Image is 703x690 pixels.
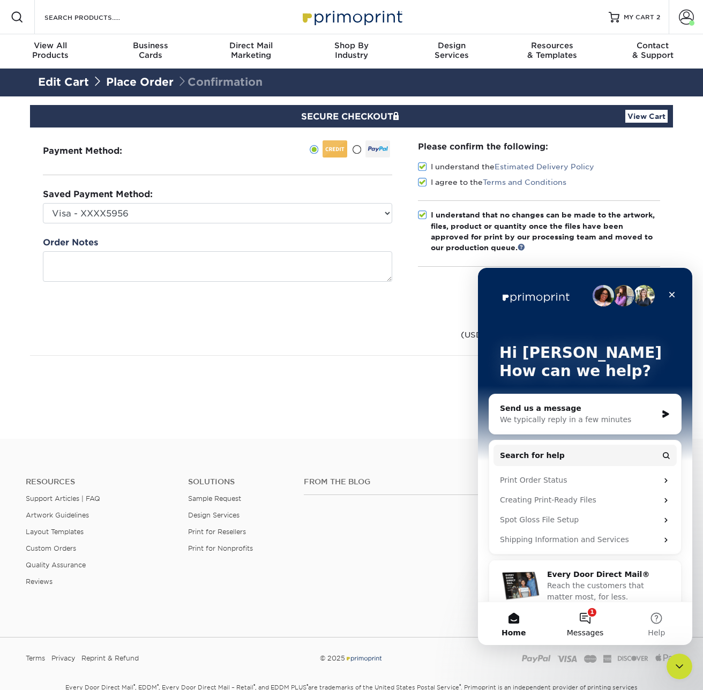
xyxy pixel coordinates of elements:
span: Business [100,41,200,50]
h4: Solutions [188,477,288,486]
a: Artwork Guidelines [26,511,89,519]
a: Custom Orders [26,544,76,552]
label: I agree to the [418,177,566,187]
span: Contact [603,41,703,50]
a: Privacy [51,650,75,666]
a: Shop ByIndustry [301,34,401,69]
a: DesignServices [402,34,502,69]
img: Primoprint [298,5,405,28]
a: Design Services [188,511,240,519]
span: Confirmation [177,76,263,88]
a: Direct MailMarketing [201,34,301,69]
iframe: Intercom live chat [667,654,692,679]
span: Resources [502,41,602,50]
span: MY CART [624,13,654,22]
span: Direct Mail [201,41,301,50]
div: Subtotal: [410,280,539,294]
a: Layout Templates [26,528,84,536]
h3: Payment Method: [43,146,148,156]
sup: ® [306,683,308,688]
div: © 2025 [240,650,462,666]
a: Estimated Delivery Policy [495,162,594,171]
div: & Templates [502,41,602,60]
a: Reviews [26,577,53,586]
a: Sample Request [188,494,241,502]
span: Shop By [301,41,401,50]
a: View Cart [625,110,668,123]
input: SEARCH PRODUCTS..... [43,11,148,24]
div: Industry [301,41,401,60]
iframe: Google Customer Reviews [3,657,91,686]
a: Print for Nonprofits [188,544,253,552]
sup: ® [253,683,255,688]
a: Terms [26,650,45,666]
span: SECURE CHECKOUT [301,111,402,122]
sup: ® [157,683,159,688]
img: Primoprint [345,654,383,662]
small: (USD) [461,330,486,339]
div: Cards [100,41,200,60]
a: Place Order [106,76,174,88]
h4: From the Blog [304,477,502,486]
a: Resources& Templates [502,34,602,69]
a: Terms and Conditions [483,178,566,186]
label: I understand the [418,161,594,172]
a: Quality Assurance [26,561,86,569]
sup: ® [459,683,461,688]
div: I understand that no changes can be made to the artwork, files, product or quantity once the file... [431,209,660,253]
div: Please confirm the following: [418,140,660,153]
span: Design [402,41,502,50]
a: Contact& Support [603,34,703,69]
label: Saved Payment Method: [43,188,153,201]
div: Services [402,41,502,60]
a: Edit Cart [38,76,89,88]
div: TOTAL: [410,325,539,342]
div: Tax: [410,307,539,321]
sup: ® [133,683,135,688]
img: DigiCert Secured Site Seal [38,369,92,400]
span: 2 [656,13,660,21]
div: & Support [603,41,703,60]
div: Shipping: [410,293,539,307]
iframe: Intercom live chat [478,268,692,645]
label: Order Notes [43,236,98,249]
h4: Resources [26,477,172,486]
a: BusinessCards [100,34,200,69]
a: Print for Resellers [188,528,246,536]
div: Marketing [201,41,301,60]
a: Reprint & Refund [81,650,139,666]
a: Support Articles | FAQ [26,494,100,502]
